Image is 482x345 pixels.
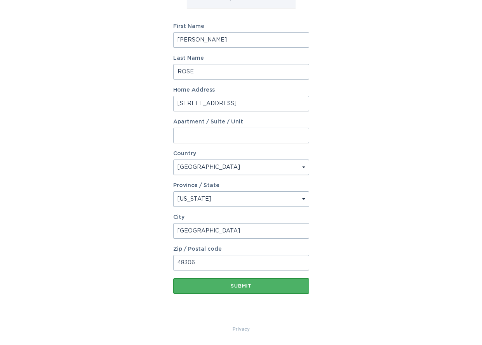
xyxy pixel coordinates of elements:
a: Privacy Policy & Terms of Use [233,325,250,333]
label: Apartment / Suite / Unit [173,119,309,125]
label: First Name [173,24,309,29]
label: Province / State [173,183,219,188]
label: Last Name [173,55,309,61]
label: Home Address [173,87,309,93]
label: Zip / Postal code [173,246,309,252]
label: City [173,215,309,220]
label: Country [173,151,196,156]
div: Submit [177,284,305,288]
button: Submit [173,278,309,294]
